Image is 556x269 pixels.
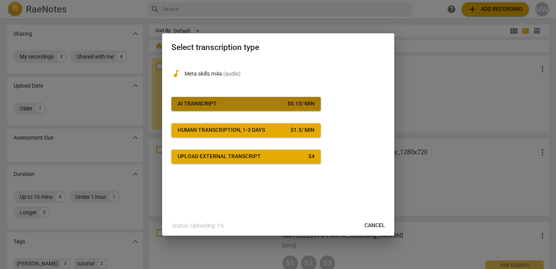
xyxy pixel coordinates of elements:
p: Status: Uploading: 1% [172,222,224,230]
span: Cancel [364,222,385,229]
button: Cancel [358,219,391,233]
div: $ 1.5 / min [291,126,315,134]
button: Human transcription, 1-3 days$1.5/ min [171,123,321,137]
div: AI Transcript [178,100,217,108]
div: Upload external transcript [178,153,261,160]
div: Human transcription, 1-3 days [178,126,265,134]
button: Upload external transcript$4 [171,150,321,164]
button: AI Transcript$0.15/ min [171,97,321,111]
p: Meta skills.m4a(audio) [185,70,385,78]
span: ( audio ) [223,71,241,77]
span: audiotrack [171,69,181,78]
div: $ 0.15 / min [287,100,315,108]
h2: Select transcription type [171,43,385,52]
div: $ 4 [308,153,315,160]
